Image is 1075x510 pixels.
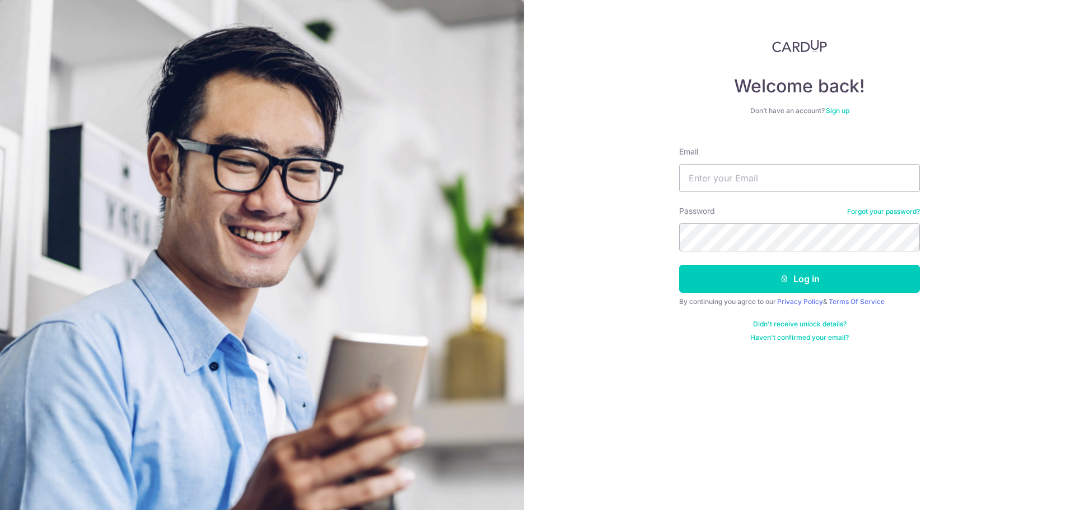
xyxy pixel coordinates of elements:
[753,320,847,329] a: Didn't receive unlock details?
[777,297,823,306] a: Privacy Policy
[679,205,715,217] label: Password
[772,39,827,53] img: CardUp Logo
[829,297,885,306] a: Terms Of Service
[679,146,698,157] label: Email
[679,164,920,192] input: Enter your Email
[750,333,849,342] a: Haven't confirmed your email?
[679,297,920,306] div: By continuing you agree to our &
[847,207,920,216] a: Forgot your password?
[826,106,849,115] a: Sign up
[679,265,920,293] button: Log in
[679,106,920,115] div: Don’t have an account?
[679,75,920,97] h4: Welcome back!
